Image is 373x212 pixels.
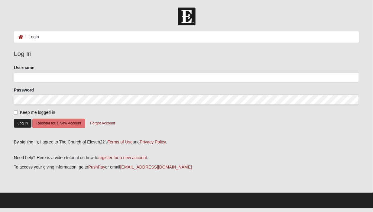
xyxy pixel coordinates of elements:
[14,155,359,161] p: Need help? Here is a video tutorial on how to .
[14,87,34,93] label: Password
[32,119,85,128] button: Register for a New Account
[14,119,31,128] button: Log In
[140,140,166,144] a: Privacy Policy
[178,8,196,25] img: Church of Eleven22 Logo
[86,119,119,128] button: Forgot Account
[98,155,147,160] a: register for a new account
[120,165,192,169] a: [EMAIL_ADDRESS][DOMAIN_NAME]
[14,49,359,59] legend: Log In
[88,165,105,169] a: PushPay
[14,139,359,145] div: By signing in, I agree to The Church of Eleven22's and .
[20,110,55,115] span: Keep me logged in
[23,34,39,40] li: Login
[14,111,18,114] input: Keep me logged in
[14,164,359,170] p: To access your giving information, go to or email
[14,65,34,71] label: Username
[108,140,132,144] a: Terms of Use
